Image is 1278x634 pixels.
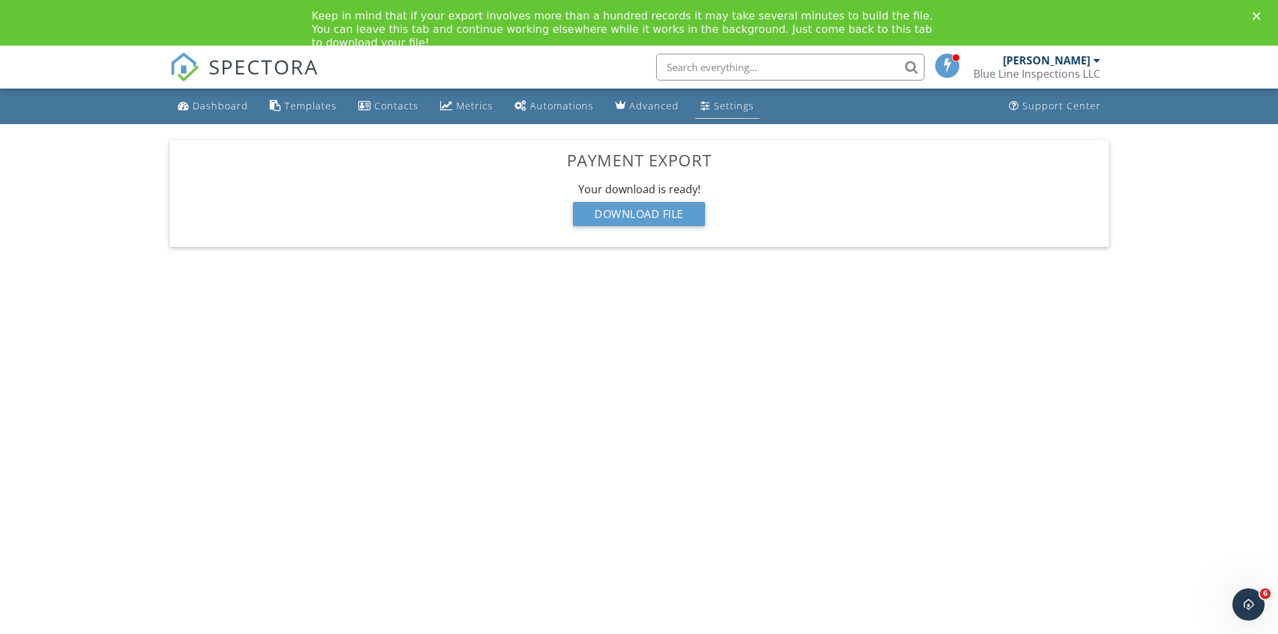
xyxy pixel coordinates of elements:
img: The Best Home Inspection Software - Spectora [170,52,199,82]
span: 6 [1260,588,1271,599]
div: Keep in mind that if your export involves more than a hundred records it may take several minutes... [312,9,945,50]
div: Dashboard [193,99,248,112]
iframe: Intercom live chat [1232,588,1265,621]
a: Settings [695,94,759,119]
h3: Payment Export [180,151,1098,169]
div: [PERSON_NAME] [1003,54,1090,67]
div: Contacts [374,99,419,112]
div: Automations [530,99,594,112]
a: Automations (Basic) [509,94,599,119]
a: Contacts [353,94,424,119]
div: Support Center [1022,99,1101,112]
a: SPECTORA [170,64,319,92]
div: Templates [284,99,337,112]
div: Close [1253,12,1266,20]
div: Download File [573,202,705,226]
a: Advanced [610,94,684,119]
a: Templates [264,94,342,119]
div: Metrics [456,99,493,112]
a: Metrics [435,94,498,119]
a: Dashboard [172,94,254,119]
span: SPECTORA [209,52,319,81]
div: Advanced [629,99,679,112]
div: Your download is ready! [180,182,1098,197]
div: Settings [714,99,754,112]
div: Blue Line Inspections LLC [973,67,1100,81]
input: Search everything... [656,54,924,81]
a: Support Center [1004,94,1106,119]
